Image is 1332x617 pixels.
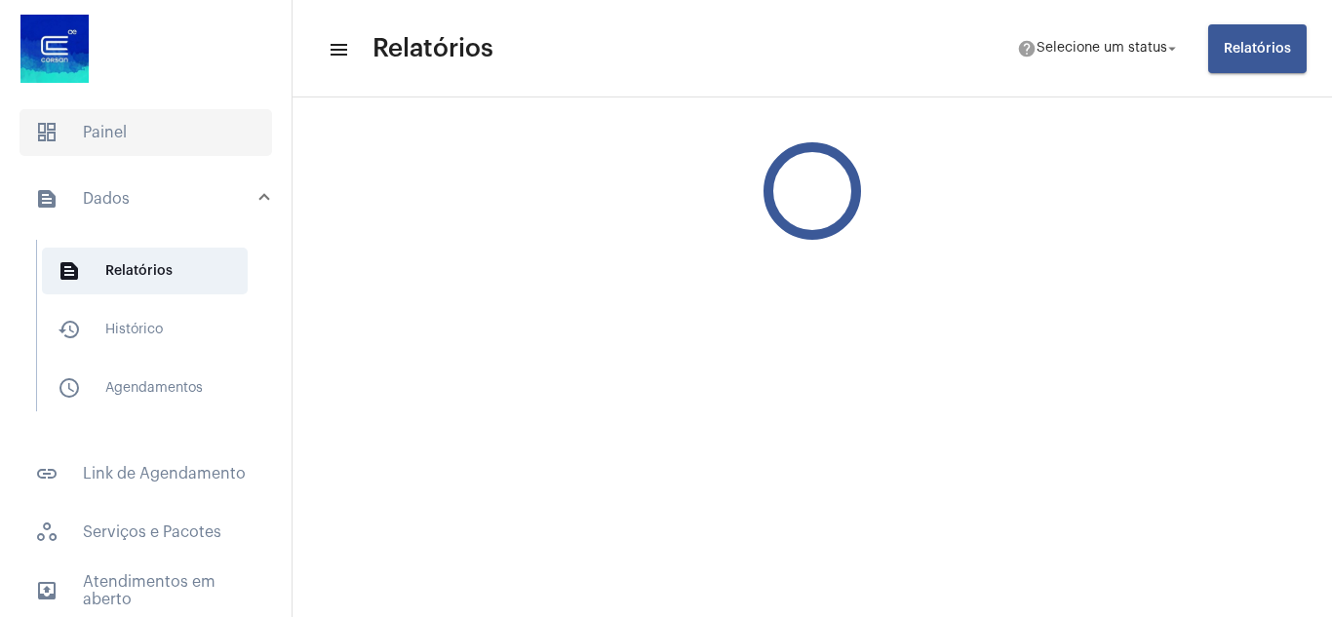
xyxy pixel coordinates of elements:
[35,462,59,485] mat-icon: sidenav icon
[1017,39,1037,58] mat-icon: help
[42,365,248,411] span: Agendamentos
[35,187,59,211] mat-icon: sidenav icon
[20,509,272,556] span: Serviços e Pacotes
[372,33,493,64] span: Relatórios
[58,259,81,283] mat-icon: sidenav icon
[58,376,81,400] mat-icon: sidenav icon
[20,109,272,156] span: Painel
[16,10,94,88] img: d4669ae0-8c07-2337-4f67-34b0df7f5ae4.jpeg
[1005,29,1193,68] button: Selecione um status
[1208,24,1307,73] button: Relatórios
[35,187,260,211] mat-panel-title: Dados
[20,450,272,497] span: Link de Agendamento
[35,579,59,602] mat-icon: sidenav icon
[12,168,292,230] mat-expansion-panel-header: sidenav iconDados
[42,306,248,353] span: Histórico
[328,38,347,61] mat-icon: sidenav icon
[20,567,272,614] span: Atendimentos em aberto
[1224,42,1291,56] span: Relatórios
[1163,40,1181,58] mat-icon: arrow_drop_down
[12,230,292,439] div: sidenav iconDados
[35,121,59,144] span: sidenav icon
[35,521,59,544] span: sidenav icon
[1037,42,1167,56] span: Selecione um status
[42,248,248,294] span: Relatórios
[58,318,81,341] mat-icon: sidenav icon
